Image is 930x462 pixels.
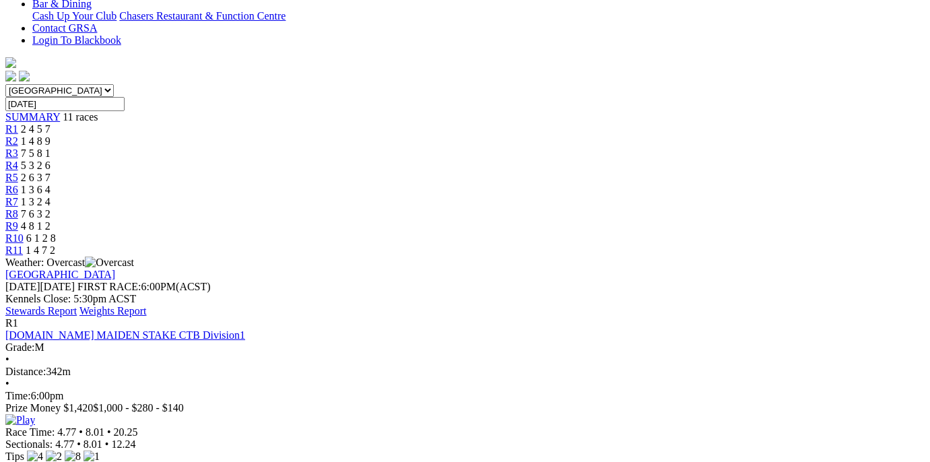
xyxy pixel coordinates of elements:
[5,305,77,317] a: Stewards Report
[5,390,925,402] div: 6:00pm
[26,244,55,256] span: 1 4 7 2
[5,402,925,414] div: Prize Money $1,420
[111,438,135,450] span: 12.24
[5,426,55,438] span: Race Time:
[5,293,925,305] div: Kennels Close: 5:30pm ACST
[21,123,51,135] span: 2 4 5 7
[5,317,18,329] span: R1
[5,196,18,207] a: R7
[5,71,16,81] img: facebook.svg
[5,111,60,123] a: SUMMARY
[5,57,16,68] img: logo-grsa-white.png
[21,196,51,207] span: 1 3 2 4
[79,305,147,317] a: Weights Report
[119,10,286,22] a: Chasers Restaurant & Function Centre
[5,451,24,462] span: Tips
[21,208,51,220] span: 7 6 3 2
[79,426,83,438] span: •
[5,378,9,389] span: •
[21,147,51,159] span: 7 5 8 1
[57,426,76,438] span: 4.77
[19,71,30,81] img: twitter.svg
[5,341,925,354] div: M
[105,438,109,450] span: •
[32,34,121,46] a: Login To Blackbook
[114,426,138,438] span: 20.25
[77,281,141,292] span: FIRST RACE:
[5,269,115,280] a: [GEOGRAPHIC_DATA]
[5,160,18,171] a: R4
[5,281,75,292] span: [DATE]
[21,135,51,147] span: 1 4 8 9
[63,111,98,123] span: 11 races
[77,281,211,292] span: 6:00PM(ACST)
[84,438,102,450] span: 8.01
[5,354,9,365] span: •
[55,438,74,450] span: 4.77
[5,438,53,450] span: Sectionals:
[32,22,97,34] a: Contact GRSA
[5,366,46,377] span: Distance:
[5,329,245,341] a: [DOMAIN_NAME] MAIDEN STAKE CTB Division1
[21,220,51,232] span: 4 8 1 2
[5,390,31,401] span: Time:
[77,438,81,450] span: •
[5,147,18,159] a: R3
[5,341,35,353] span: Grade:
[5,257,134,268] span: Weather: Overcast
[5,123,18,135] a: R1
[21,172,51,183] span: 2 6 3 7
[5,184,18,195] a: R6
[107,426,111,438] span: •
[5,232,24,244] a: R10
[5,281,40,292] span: [DATE]
[86,426,104,438] span: 8.01
[93,402,184,414] span: $1,000 - $280 - $140
[5,208,18,220] a: R8
[32,10,117,22] a: Cash Up Your Club
[5,172,18,183] a: R5
[26,232,56,244] span: 6 1 2 8
[5,220,18,232] a: R9
[85,257,134,269] img: Overcast
[32,10,925,22] div: Bar & Dining
[5,244,23,256] a: R11
[5,135,18,147] a: R2
[21,184,51,195] span: 1 3 6 4
[21,160,51,171] span: 5 3 2 6
[5,366,925,378] div: 342m
[5,414,35,426] img: Play
[5,97,125,111] input: Select date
